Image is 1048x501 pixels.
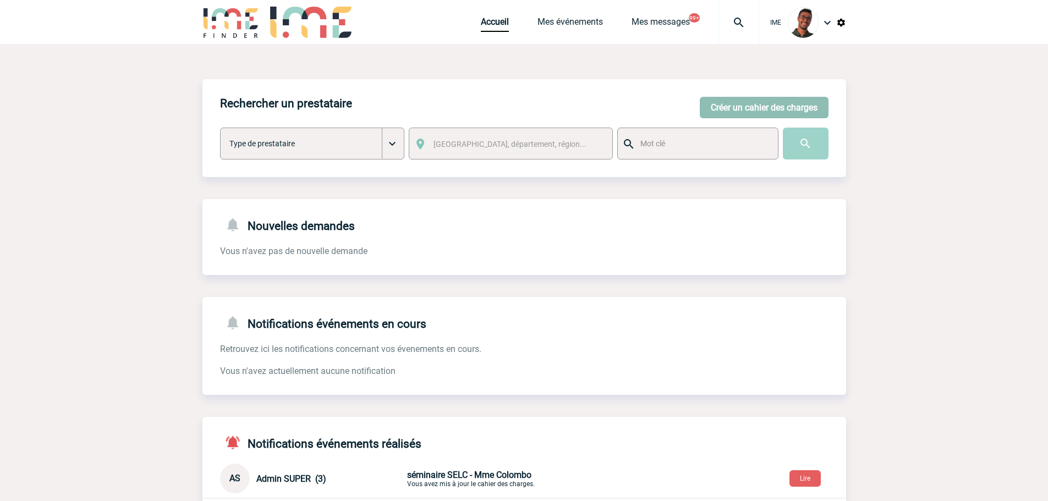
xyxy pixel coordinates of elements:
[689,13,700,23] button: 99+
[220,217,355,233] h4: Nouvelles demandes
[537,16,603,32] a: Mes événements
[220,344,481,354] span: Retrouvez ici les notifications concernant vos évenements en cours.
[229,473,240,483] span: AS
[224,434,248,450] img: notifications-active-24-px-r.png
[224,217,248,233] img: notifications-24-px-g.png
[220,97,352,110] h4: Rechercher un prestataire
[220,472,666,483] a: AS Admin SUPER (3) séminaire SELC - Mme ColomboVous avez mis à jour le cahier des charges.
[407,470,666,488] p: Vous avez mis à jour le cahier des charges.
[434,140,586,148] span: [GEOGRAPHIC_DATA], département, région...
[220,366,396,376] span: Vous n'avez actuellement aucune notification
[638,136,768,151] input: Mot clé
[407,470,531,480] span: séminaire SELC - Mme Colombo
[220,315,426,331] h4: Notifications événements en cours
[220,464,846,493] div: Conversation privée : Client - Agence
[220,434,421,450] h4: Notifications événements réalisés
[224,315,248,331] img: notifications-24-px-g.png
[202,7,260,38] img: IME-Finder
[481,16,509,32] a: Accueil
[220,246,367,256] span: Vous n'avez pas de nouvelle demande
[256,474,326,484] span: Admin SUPER (3)
[781,472,830,483] a: Lire
[788,7,819,38] img: 124970-0.jpg
[789,470,821,487] button: Lire
[632,16,690,32] a: Mes messages
[783,128,828,159] input: Submit
[770,19,781,26] span: IME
